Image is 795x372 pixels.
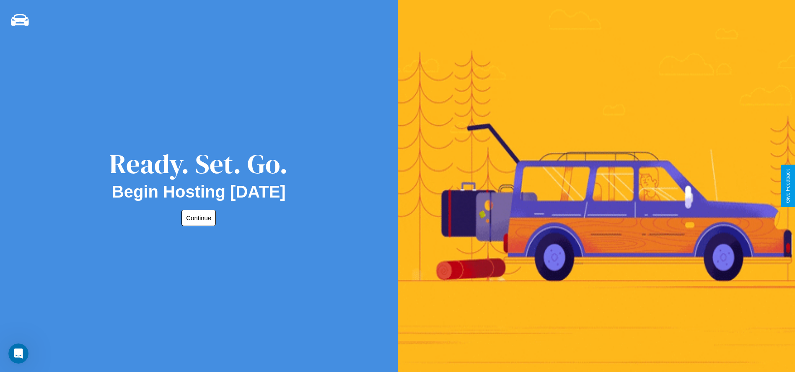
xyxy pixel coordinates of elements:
div: Ready. Set. Go. [109,145,288,182]
h2: Begin Hosting [DATE] [112,182,286,201]
div: Give Feedback [785,169,791,203]
button: Continue [181,210,216,226]
iframe: Intercom live chat [8,343,28,364]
